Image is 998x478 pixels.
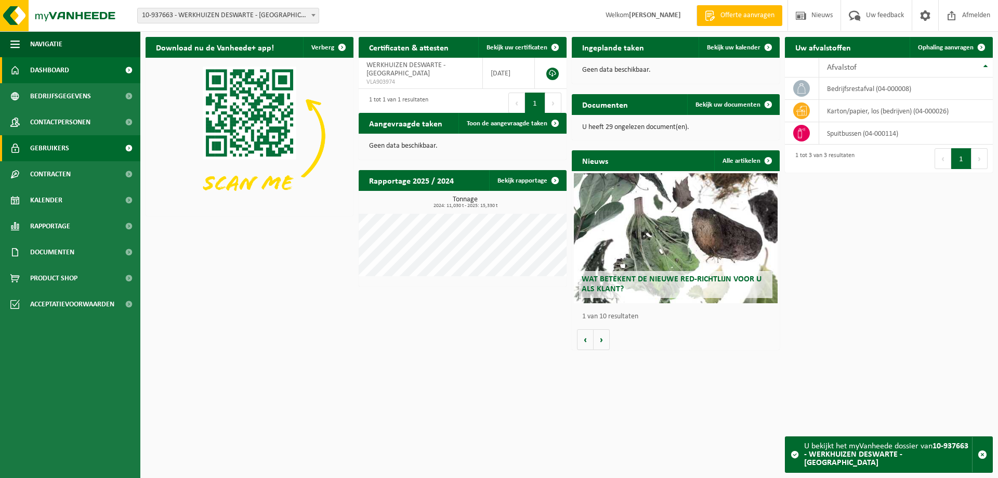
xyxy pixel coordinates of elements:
[582,67,769,74] p: Geen data beschikbaar.
[707,44,760,51] span: Bekijk uw kalender
[819,122,993,145] td: spuitbussen (04-000114)
[138,8,319,23] span: 10-937663 - WERKHUIZEN DESWARTE - OEKENE
[572,150,619,171] h2: Nieuws
[697,5,782,26] a: Offerte aanvragen
[487,44,547,51] span: Bekijk uw certificaten
[30,213,70,239] span: Rapportage
[364,196,567,209] h3: Tonnage
[483,58,535,89] td: [DATE]
[146,37,284,57] h2: Download nu de Vanheede+ app!
[804,442,968,467] strong: 10-937663 - WERKHUIZEN DESWARTE - [GEOGRAPHIC_DATA]
[582,275,761,293] span: Wat betekent de nieuwe RED-richtlijn voor u als klant?
[582,313,774,320] p: 1 van 10 resultaten
[971,148,988,169] button: Next
[525,93,545,113] button: 1
[364,203,567,209] span: 2024: 11,030 t - 2025: 15,330 t
[359,170,464,190] h2: Rapportage 2025 / 2024
[819,100,993,122] td: karton/papier, los (bedrijven) (04-000026)
[364,92,428,114] div: 1 tot 1 van 1 resultaten
[311,44,334,51] span: Verberg
[366,61,445,77] span: WERKHUIZEN DESWARTE - [GEOGRAPHIC_DATA]
[359,113,453,133] h2: Aangevraagde taken
[785,37,861,57] h2: Uw afvalstoffen
[30,135,69,161] span: Gebruikers
[572,94,638,114] h2: Documenten
[718,10,777,21] span: Offerte aanvragen
[508,93,525,113] button: Previous
[467,120,547,127] span: Toon de aangevraagde taken
[478,37,566,58] a: Bekijk uw certificaten
[687,94,779,115] a: Bekijk uw documenten
[30,31,62,57] span: Navigatie
[30,187,62,213] span: Kalender
[30,161,71,187] span: Contracten
[790,147,855,170] div: 1 tot 3 van 3 resultaten
[303,37,352,58] button: Verberg
[695,101,760,108] span: Bekijk uw documenten
[910,37,992,58] a: Ophaling aanvragen
[366,78,475,86] span: VLA903974
[629,11,681,19] strong: [PERSON_NAME]
[359,37,459,57] h2: Certificaten & attesten
[574,173,778,303] a: Wat betekent de nieuwe RED-richtlijn voor u als klant?
[30,265,77,291] span: Product Shop
[804,437,972,472] div: U bekijkt het myVanheede dossier van
[714,150,779,171] a: Alle artikelen
[30,109,90,135] span: Contactpersonen
[918,44,974,51] span: Ophaling aanvragen
[699,37,779,58] a: Bekijk uw kalender
[577,329,594,350] button: Vorige
[951,148,971,169] button: 1
[146,58,353,214] img: Download de VHEPlus App
[30,239,74,265] span: Documenten
[30,57,69,83] span: Dashboard
[489,170,566,191] a: Bekijk rapportage
[458,113,566,134] a: Toon de aangevraagde taken
[30,291,114,317] span: Acceptatievoorwaarden
[137,8,319,23] span: 10-937663 - WERKHUIZEN DESWARTE - OEKENE
[582,124,769,131] p: U heeft 29 ongelezen document(en).
[819,77,993,100] td: bedrijfsrestafval (04-000008)
[545,93,561,113] button: Next
[827,63,857,72] span: Afvalstof
[572,37,654,57] h2: Ingeplande taken
[369,143,556,150] p: Geen data beschikbaar.
[30,83,91,109] span: Bedrijfsgegevens
[935,148,951,169] button: Previous
[594,329,610,350] button: Volgende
